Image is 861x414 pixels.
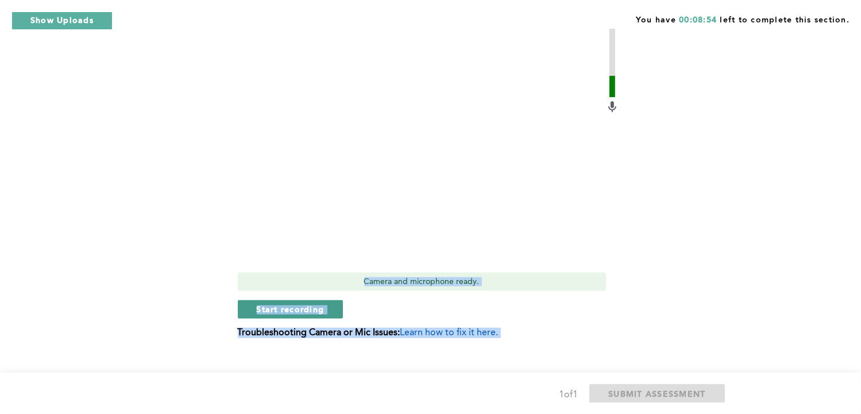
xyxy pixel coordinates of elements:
[636,11,850,26] span: You have left to complete this section.
[257,304,325,315] span: Start recording
[238,328,400,338] b: Troubleshooting Camera or Mic Issues:
[559,387,578,403] div: 1 of 1
[238,273,606,291] div: Camera and microphone ready.
[679,16,717,24] span: 00:08:54
[238,300,343,319] button: Start recording
[400,328,499,338] span: Learn how to fix it here.
[589,384,724,402] button: SUBMIT ASSESSMENT
[11,11,113,30] button: Show Uploads
[608,388,705,399] span: SUBMIT ASSESSMENT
